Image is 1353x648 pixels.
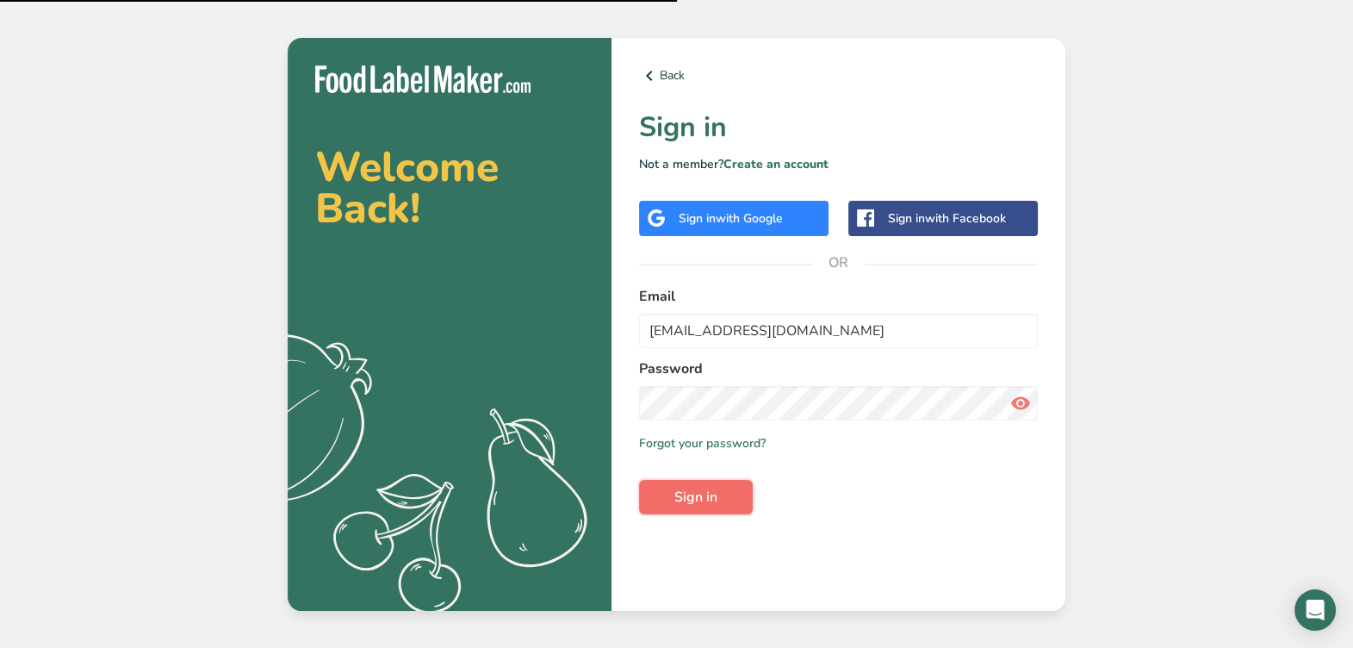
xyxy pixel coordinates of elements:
[716,210,783,227] span: with Google
[639,155,1038,173] p: Not a member?
[639,480,753,514] button: Sign in
[639,286,1038,307] label: Email
[639,434,766,452] a: Forgot your password?
[639,358,1038,379] label: Password
[674,487,717,508] span: Sign in
[1294,589,1336,631] div: Open Intercom Messenger
[813,237,865,289] span: OR
[888,209,1006,227] div: Sign in
[723,156,829,172] a: Create an account
[315,65,531,94] img: Food Label Maker
[925,210,1006,227] span: with Facebook
[639,107,1038,148] h1: Sign in
[679,209,783,227] div: Sign in
[639,314,1038,348] input: Enter Your Email
[315,146,584,229] h2: Welcome Back!
[639,65,1038,86] a: Back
